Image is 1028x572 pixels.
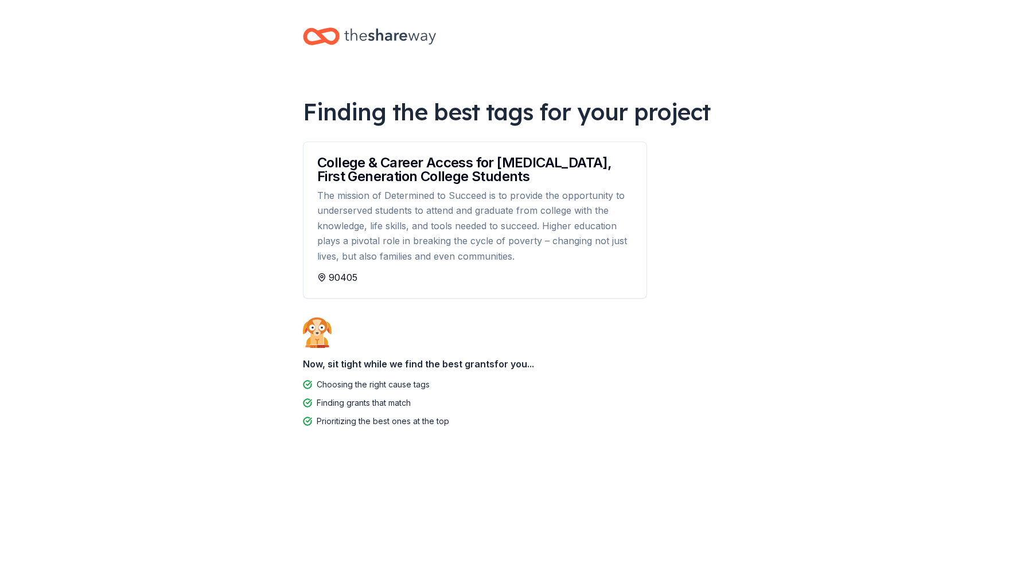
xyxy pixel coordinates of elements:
[317,414,449,428] div: Prioritizing the best ones at the top
[317,156,633,183] div: College & Career Access for [MEDICAL_DATA], First Generation College Students
[303,352,725,375] div: Now, sit tight while we find the best grants for you...
[317,396,411,410] div: Finding grants that match
[317,378,430,391] div: Choosing the right cause tags
[317,188,633,264] div: The mission of Determined to Succeed is to provide the opportunity to underserved students to att...
[317,271,633,284] div: 90405
[303,317,332,348] img: Dog waiting patiently
[303,96,725,128] div: Finding the best tags for your project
